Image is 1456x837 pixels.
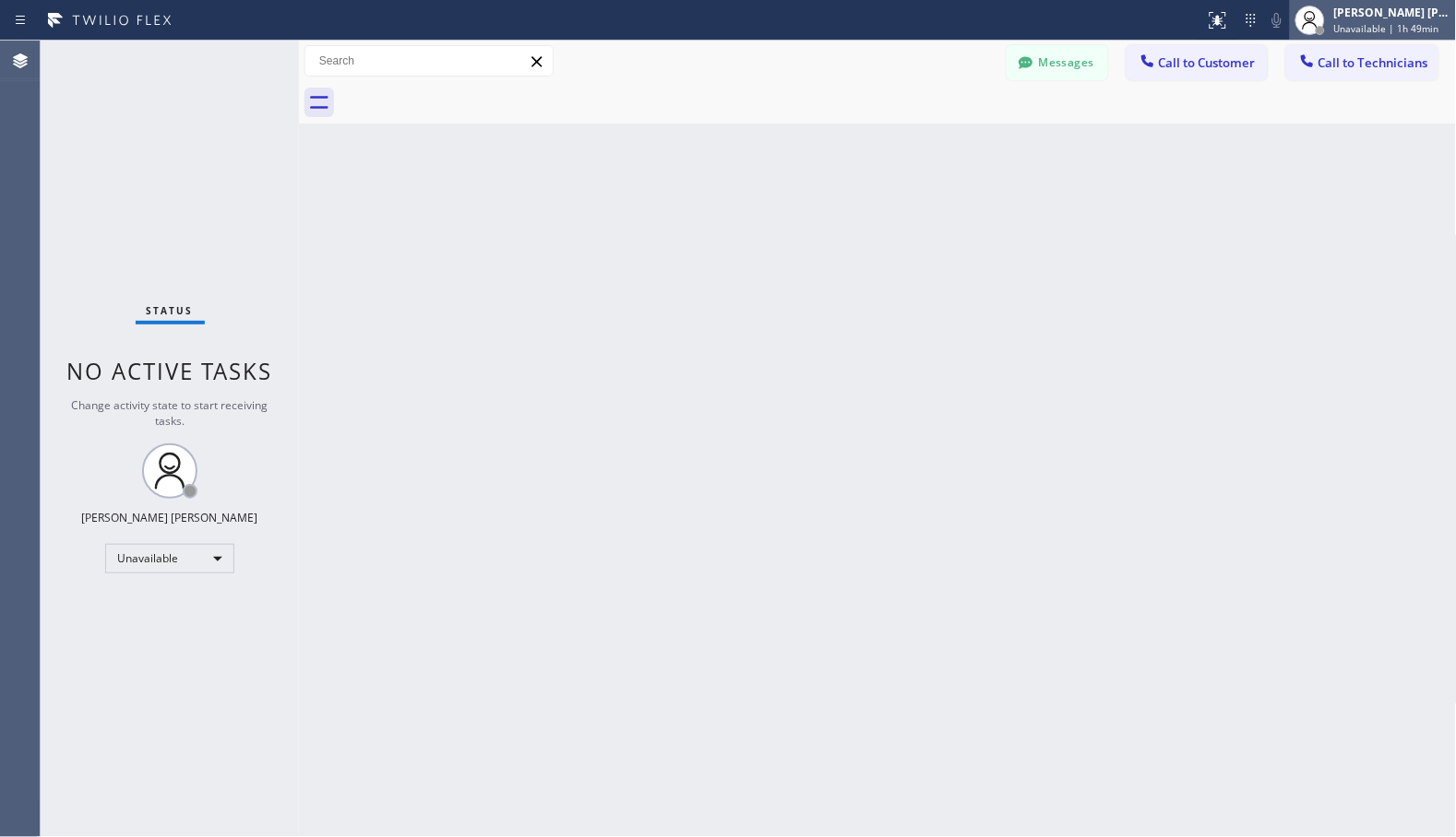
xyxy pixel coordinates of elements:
[1319,54,1428,71] span: Call to Technicians
[1334,22,1439,35] span: Unavailable | 1h 49min
[72,397,269,429] span: Change activity state to start receiving tasks.
[305,46,553,76] input: Search
[1286,45,1438,80] button: Call to Technicians
[147,304,194,317] span: Status
[1007,45,1108,80] button: Messages
[1127,45,1268,80] button: Call to Customer
[82,510,258,525] div: [PERSON_NAME] [PERSON_NAME]
[1334,5,1450,20] div: [PERSON_NAME] [PERSON_NAME]
[1264,7,1290,33] button: Mute
[1159,54,1256,71] span: Call to Customer
[67,356,273,386] span: No active tasks
[105,544,234,573] div: Unavailable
